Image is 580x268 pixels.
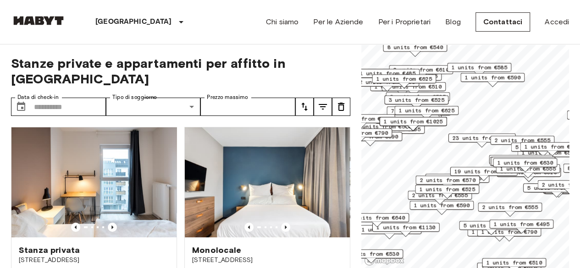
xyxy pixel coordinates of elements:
div: Map marker [450,167,518,181]
a: Chi siamo [266,16,298,27]
span: 1 units from €495 [493,220,549,228]
span: 1 units from €660 [524,142,580,151]
span: 31 units from €570 [332,115,391,123]
div: Map marker [394,106,458,120]
span: [STREET_ADDRESS] [19,256,169,265]
span: [STREET_ADDRESS] [192,256,342,265]
a: Contattaci [475,12,530,32]
div: Map marker [415,175,480,190]
img: Habyt [11,16,66,25]
a: Accedi [545,16,569,27]
span: 3 units from €525 [388,96,444,104]
div: Map marker [448,133,516,148]
div: Map marker [372,223,440,237]
div: Map marker [372,74,436,88]
span: 3 units from €605 [429,174,485,182]
span: 1 units from €590 [414,201,470,209]
label: Data di check-in [17,93,59,101]
span: Stanze private e appartamenti per affitto in [GEOGRAPHIC_DATA] [11,55,350,87]
span: 1 units from €485 [359,69,415,77]
span: 2 units from €610 [393,66,449,74]
div: Map marker [489,219,553,234]
span: 1 units from €640 [349,213,405,222]
span: 7 units from €585 [391,107,447,115]
span: 1 units from €625 [376,75,432,83]
span: Monolocale [192,245,242,256]
button: Previous image [281,223,290,232]
span: 5 units from €660 [515,143,571,151]
div: Map marker [339,249,403,263]
span: Stanza privata [19,245,80,256]
span: 23 units from €530 [453,134,512,142]
span: 1 units from €1130 [376,223,436,231]
div: Map marker [408,191,472,205]
span: 5 units from €590 [463,221,519,230]
button: Previous image [71,223,80,232]
div: Map marker [425,174,489,188]
div: Map marker [491,157,555,171]
div: Map marker [355,69,420,83]
span: 1 units from €625 [398,106,454,115]
span: 1 units from €525 [419,185,475,193]
a: Per i Proprietari [378,16,431,27]
span: 1 units from €570 [361,225,417,234]
div: Map marker [409,201,474,215]
span: 2 units from €570 [420,176,475,184]
span: 1 units from €645 [493,155,549,164]
div: Map marker [387,106,451,120]
span: 1 units from €1025 [384,117,443,126]
a: Per le Aziende [313,16,363,27]
span: 2 units from €530 [343,250,399,258]
span: 3 units from €525 [390,93,446,101]
button: Previous image [244,223,254,232]
span: 1 units from €630 [497,159,553,167]
label: Prezzo massimo [207,93,248,101]
button: tune [332,98,350,116]
div: Map marker [415,185,479,199]
img: Marketing picture of unit DE-01-481-006-01 [185,127,350,237]
span: 2 units from €555 [482,203,538,211]
div: Map marker [447,63,511,77]
div: Map marker [389,65,453,79]
button: Choose date [12,98,30,116]
span: 2 units from €510 [386,82,442,91]
img: Marketing picture of unit DE-01-12-003-01Q [11,127,177,237]
span: 19 units from €575 [454,167,514,175]
div: Map marker [383,43,447,57]
div: Map marker [345,213,409,227]
a: Blog [445,16,461,27]
span: 1 units from €585 [451,63,507,71]
span: 2 units from €555 [412,191,468,199]
span: 1 units from €640 [495,157,551,165]
button: Previous image [108,223,117,232]
span: 8 units from €540 [387,43,443,51]
span: 1 units from €590 [464,73,520,82]
div: Map marker [380,117,447,131]
button: tune [314,98,332,116]
span: 1 units from €510 [486,258,542,267]
div: Map marker [478,202,542,217]
span: 2 units from €555 [494,136,550,144]
div: Map marker [493,158,557,172]
div: Map marker [384,95,448,109]
div: Map marker [490,157,554,171]
div: Map marker [511,142,575,157]
p: [GEOGRAPHIC_DATA] [95,16,172,27]
label: Tipo di soggiorno [112,93,157,101]
span: 2 units from €690 [342,132,398,141]
div: Map marker [459,221,523,235]
div: Map marker [490,136,554,150]
div: Map marker [489,155,553,169]
span: 1 units from €790 [332,129,388,137]
div: Map marker [328,114,395,128]
button: tune [295,98,314,116]
div: Map marker [386,92,450,106]
div: Map marker [460,73,525,87]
